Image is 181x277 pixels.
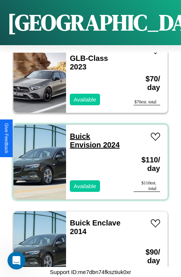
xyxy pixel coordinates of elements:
h3: $ 70 / day [134,67,160,99]
p: Support ID: me7dbn74fksztiuk0xr [50,267,131,277]
a: Buick Envision 2024 [70,132,119,149]
h3: $ 110 / day [134,148,160,180]
h3: $ 90 / day [134,240,160,273]
div: $ 70 est. total [134,99,160,105]
p: Available [74,94,96,105]
div: $ 110 est. total [134,180,160,192]
iframe: Intercom live chat [7,252,25,270]
a: Buick Enclave 2014 [70,219,121,236]
a: Mercedes GLB-Class 2023 [70,46,108,71]
div: Give Feedback [4,123,9,153]
p: Available [74,181,96,191]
